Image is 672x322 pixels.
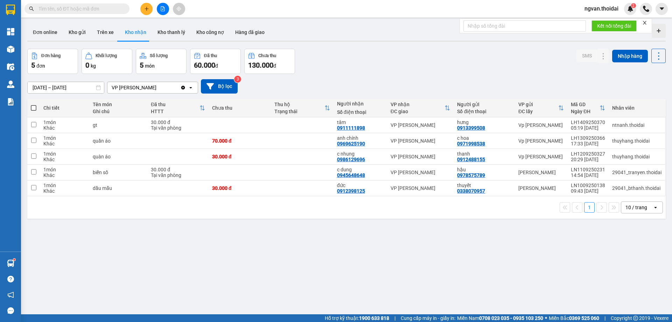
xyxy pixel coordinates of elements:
div: 0986129696 [337,157,365,162]
span: Miền Bắc [549,314,599,322]
div: 17:33 [DATE] [571,141,605,146]
span: 5 [140,61,143,69]
div: quàn áo [93,154,144,159]
img: logo-vxr [6,5,15,15]
div: 30.000 đ [212,185,268,191]
div: 30.000 đ [151,167,205,172]
th: Toggle SortBy [387,99,454,117]
div: hưng [457,119,511,125]
div: VP [PERSON_NAME] [391,122,450,128]
span: kg [91,63,96,69]
span: Miền Nam [457,314,543,322]
div: 1 món [43,151,86,157]
div: thanh [457,151,511,157]
div: HTTT [151,109,199,114]
div: LH1409250370 [571,119,605,125]
button: file-add [157,3,169,15]
span: caret-down [659,6,665,12]
div: Vp [PERSON_NAME] [518,138,564,144]
div: 30.000 đ [212,154,268,159]
div: 10 / trang [625,204,647,211]
sup: 3 [234,76,241,83]
div: c nhung [337,151,384,157]
div: Nhân viên [612,105,661,111]
span: question-circle [7,276,14,282]
button: plus [140,3,153,15]
div: Chưa thu [212,105,268,111]
div: Vp [PERSON_NAME] [518,154,564,159]
span: | [394,314,395,322]
span: ngvan.thoidai [579,4,624,13]
button: Khối lượng0kg [82,49,132,74]
span: close [642,20,647,25]
div: LH1309250366 [571,135,605,141]
div: 14:54 [DATE] [571,172,605,178]
div: 29041_tranyen.thoidai [612,170,661,175]
div: Tạo kho hàng mới [652,24,666,38]
div: ĐC lấy [518,109,558,114]
div: 20:29 [DATE] [571,157,605,162]
div: 0911111898 [337,125,365,131]
strong: 0369 525 060 [569,315,599,321]
strong: 0708 023 035 - 0935 103 250 [479,315,543,321]
div: 0912488155 [457,157,485,162]
span: search [29,6,34,11]
div: Người gửi [457,102,511,107]
button: Hàng đã giao [230,24,270,41]
div: quần áo [93,138,144,144]
sup: 2 [631,3,636,8]
button: 1 [584,202,595,213]
div: 0978575789 [457,172,485,178]
span: 2 [632,3,635,8]
span: Hỗ trợ kỹ thuật: [325,314,389,322]
span: món [145,63,155,69]
span: 0 [85,61,89,69]
img: dashboard-icon [7,28,14,35]
th: Toggle SortBy [147,99,208,117]
div: Khối lượng [96,53,117,58]
svg: Clear value [180,85,186,90]
strong: 1900 633 818 [359,315,389,321]
div: ntnanh.thoidai [612,122,661,128]
button: caret-down [656,3,668,15]
div: 09:43 [DATE] [571,188,605,194]
span: đ [273,63,276,69]
button: Số lượng5món [136,49,187,74]
th: Toggle SortBy [515,99,567,117]
div: Khác [43,172,86,178]
th: Toggle SortBy [271,99,334,117]
div: Ngày ĐH [571,109,600,114]
div: thuyhang.thoidai [612,138,661,144]
img: warehouse-icon [7,46,14,53]
div: VP [PERSON_NAME] [112,84,156,91]
span: message [7,307,14,314]
div: VP [PERSON_NAME] [391,154,450,159]
span: Kết nối tổng đài [597,22,631,30]
sup: 1 [13,259,15,261]
th: Toggle SortBy [567,99,609,117]
div: 0945648648 [337,172,365,178]
div: anh chính [337,135,384,141]
div: Đã thu [151,102,199,107]
div: VP [PERSON_NAME] [391,138,450,144]
span: 60.000 [194,61,215,69]
div: 1 món [43,183,86,188]
div: thuyhang.thoidai [612,154,661,159]
img: solution-icon [7,98,14,105]
img: warehouse-icon [7,260,14,267]
input: Nhập số tổng đài [463,20,586,32]
div: VP [PERSON_NAME] [391,185,450,191]
div: 1 món [43,135,86,141]
div: 0913399508 [457,125,485,131]
span: Cung cấp máy in - giấy in: [401,314,455,322]
img: phone-icon [643,6,649,12]
svg: open [188,85,194,90]
div: c dung [337,167,384,172]
div: 1 món [43,167,86,172]
button: Kho nhận [119,24,152,41]
span: 5 [31,61,35,69]
span: đơn [36,63,45,69]
svg: open [653,205,658,210]
div: Mã GD [571,102,600,107]
div: Tên món [93,102,144,107]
